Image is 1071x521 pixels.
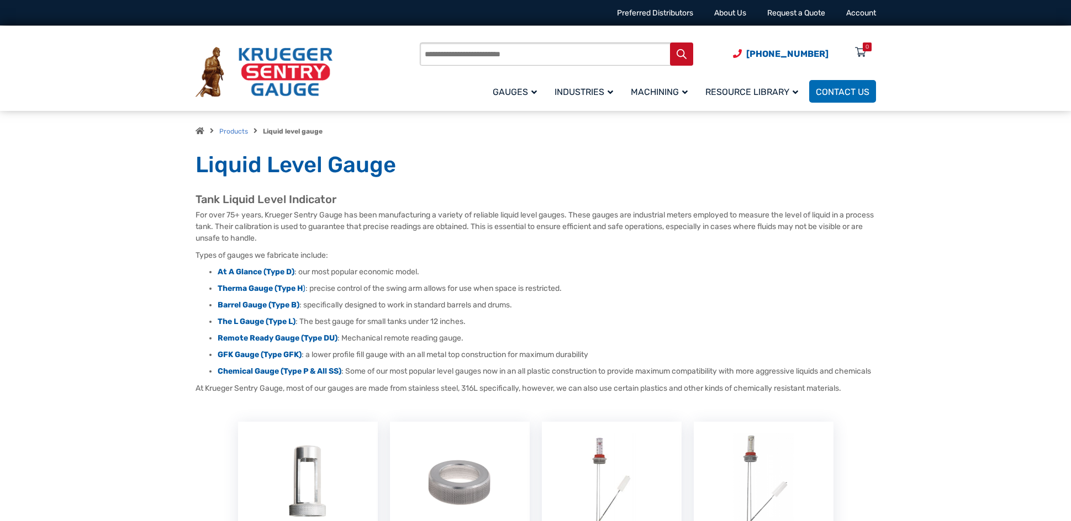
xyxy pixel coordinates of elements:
[196,151,876,179] h1: Liquid Level Gauge
[218,333,876,344] li: : Mechanical remote reading gauge.
[196,209,876,244] p: For over 75+ years, Krueger Sentry Gauge has been manufacturing a variety of reliable liquid leve...
[705,87,798,97] span: Resource Library
[196,382,876,394] p: At Krueger Sentry Gauge, most of our gauges are made from stainless steel, 316L specifically, how...
[218,350,302,359] a: GFK Gauge (Type GFK)
[218,300,876,311] li: : specifically designed to work in standard barrels and drums.
[196,47,333,98] img: Krueger Sentry Gauge
[263,127,323,135] strong: Liquid level gauge
[733,47,829,61] a: Phone Number (920) 434-8860
[548,78,624,104] a: Industries
[699,78,809,104] a: Resource Library
[846,8,876,18] a: Account
[218,317,296,326] a: The L Gauge (Type L)
[218,300,299,310] a: Barrel Gauge (Type B)
[746,49,829,59] span: [PHONE_NUMBER]
[218,316,876,327] li: : The best gauge for small tanks under 12 inches.
[767,8,825,18] a: Request a Quote
[218,366,876,377] li: : Some of our most popular level gauges now in an all plastic construction to provide maximum com...
[809,80,876,103] a: Contact Us
[218,349,876,360] li: : a lower profile fill gauge with an all metal top construction for maximum durability
[631,87,688,97] span: Machining
[218,284,305,293] a: Therma Gauge (Type H)
[624,78,699,104] a: Machining
[218,366,341,376] a: Chemical Gauge (Type P & All SS)
[218,267,294,277] a: At A Glance (Type D)
[555,87,613,97] span: Industries
[816,87,869,97] span: Contact Us
[617,8,693,18] a: Preferred Distributors
[218,333,337,343] a: Remote Ready Gauge (Type DU)
[493,87,537,97] span: Gauges
[714,8,746,18] a: About Us
[218,284,303,293] strong: Therma Gauge (Type H
[196,193,876,206] h2: Tank Liquid Level Indicator
[866,42,869,51] div: 0
[218,267,876,278] li: : our most popular economic model.
[218,283,876,294] li: : precise control of the swing arm allows for use when space is restricted.
[219,127,248,135] a: Products
[196,249,876,261] p: Types of gauges we fabricate include:
[486,78,548,104] a: Gauges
